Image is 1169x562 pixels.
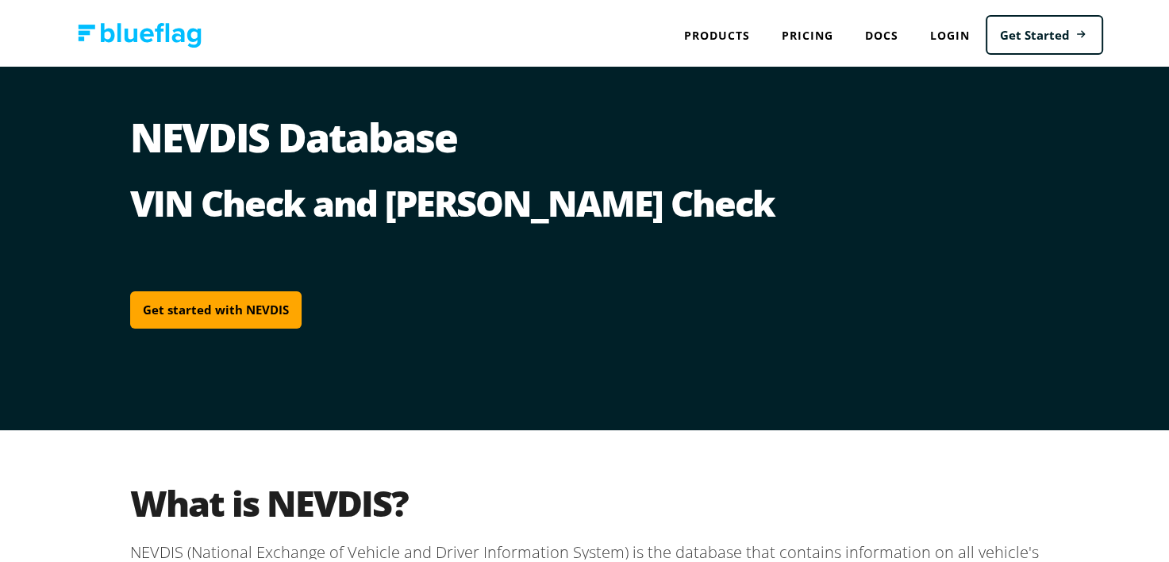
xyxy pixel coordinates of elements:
[130,178,1051,221] h2: VIN Check and [PERSON_NAME] Check
[849,16,914,48] a: Docs
[766,16,849,48] a: Pricing
[986,12,1103,52] a: Get Started
[914,16,986,48] a: Login to Blue Flag application
[130,114,1051,178] h1: NEVDIS Database
[668,16,766,48] div: Products
[130,288,302,325] a: Get started with NEVDIS
[130,478,1051,522] h2: What is NEVDIS?
[78,20,202,44] img: Blue Flag logo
